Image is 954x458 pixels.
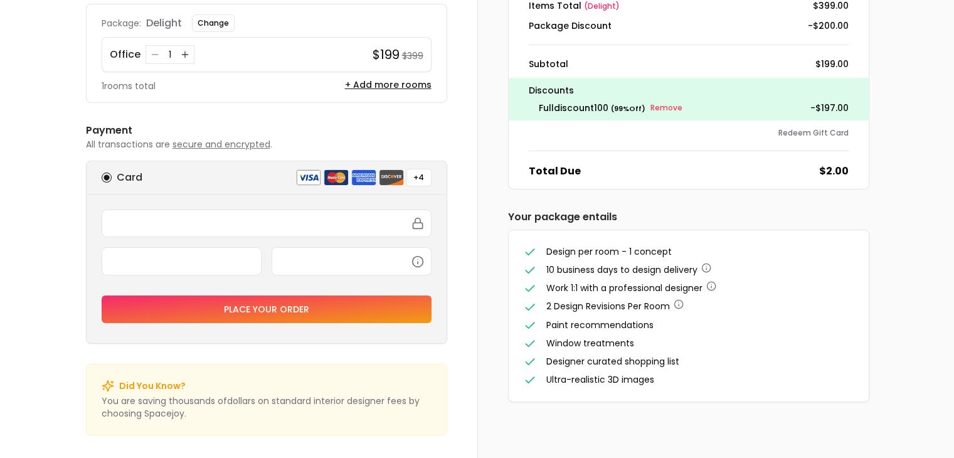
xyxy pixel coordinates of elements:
small: ( 99 % Off) [611,104,645,114]
span: fulldiscount100 [539,102,608,114]
span: Design per room - 1 concept [546,245,672,258]
button: Decrease quantity for Office [149,48,161,61]
img: american express [351,169,376,186]
span: 2 Design Revisions Per Room [546,300,670,312]
dd: $199.00 [815,58,849,70]
button: Redeem Gift Card [778,128,849,138]
img: mastercard [324,169,349,186]
small: Remove [650,103,682,113]
p: delight [146,16,182,31]
span: Work 1:1 with a professional designer [546,282,702,294]
span: Window treatments [546,337,634,349]
p: Office [110,47,140,62]
iframe: Secure expiration date input frame [110,255,253,267]
button: Place your order [102,296,432,323]
h6: Your package entails [508,210,869,225]
dt: Subtotal [529,58,568,70]
iframe: Secure CVC input frame [280,255,423,267]
div: 1 [164,48,176,61]
img: visa [296,169,321,186]
span: Paint recommendations [546,319,654,331]
p: - $197.00 [810,100,849,115]
iframe: Secure card number input frame [110,218,423,229]
dd: $2.00 [819,164,849,179]
span: secure and encrypted [172,138,270,151]
h4: $199 [373,46,400,63]
button: Increase quantity for Office [179,48,191,61]
span: Designer curated shopping list [546,355,679,368]
h6: Card [117,170,142,185]
span: 10 business days to design delivery [546,264,697,276]
button: + Add more rooms [345,78,432,91]
p: Did You Know? [119,380,186,392]
p: All transactions are . [86,138,447,151]
dd: -$200.00 [808,19,849,32]
button: Change [192,14,235,32]
p: Package: [102,17,141,29]
span: Ultra-realistic 3D images [546,373,654,386]
p: Discounts [529,83,849,98]
button: +4 [406,169,432,186]
img: discover [379,169,404,186]
dt: Total Due [529,164,581,179]
dt: Package Discount [529,19,612,32]
p: 1 rooms total [102,80,156,92]
small: $399 [402,50,423,62]
span: ( delight ) [584,1,620,11]
h6: Payment [86,123,447,138]
p: You are saving thousands of dollar s on standard interior designer fees by choosing Spacejoy. [102,395,432,420]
